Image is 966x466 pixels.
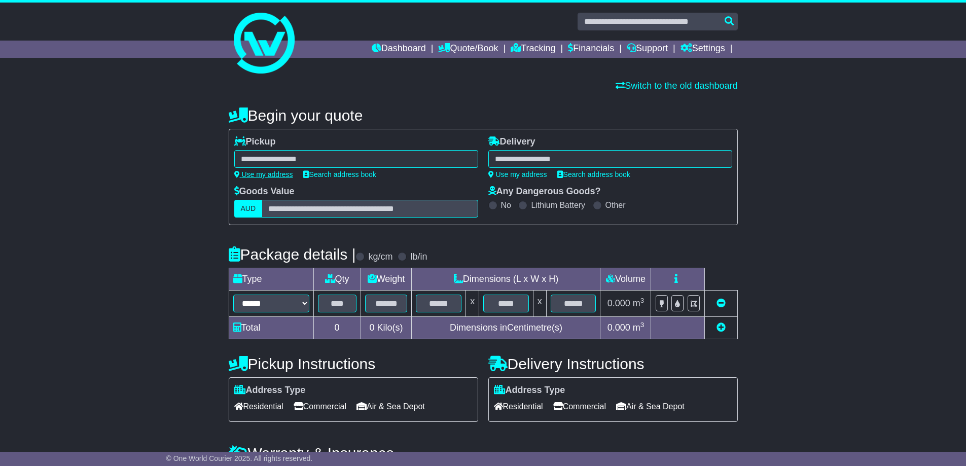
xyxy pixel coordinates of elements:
td: Total [229,317,313,339]
span: Air & Sea Depot [616,399,685,414]
label: kg/cm [368,252,392,263]
label: Pickup [234,136,276,148]
td: 0 [313,317,361,339]
span: m [633,298,645,308]
span: 0 [369,322,374,333]
a: Use my address [234,170,293,178]
a: Search address book [557,170,630,178]
td: Dimensions (L x W x H) [412,268,600,291]
td: Weight [361,268,412,291]
h4: Begin your quote [229,107,738,124]
a: Search address book [303,170,376,178]
span: © One World Courier 2025. All rights reserved. [166,454,313,462]
td: Kilo(s) [361,317,412,339]
span: Residential [234,399,283,414]
label: lb/in [410,252,427,263]
span: 0.000 [607,298,630,308]
td: Qty [313,268,361,291]
a: Support [627,41,668,58]
td: Dimensions in Centimetre(s) [412,317,600,339]
a: Switch to the old dashboard [616,81,737,91]
a: Tracking [511,41,555,58]
h4: Warranty & Insurance [229,445,738,461]
span: Commercial [294,399,346,414]
span: 0.000 [607,322,630,333]
a: Add new item [717,322,726,333]
label: Any Dangerous Goods? [488,186,601,197]
h4: Pickup Instructions [229,355,478,372]
sup: 3 [640,321,645,329]
span: Commercial [553,399,606,414]
a: Dashboard [372,41,426,58]
h4: Package details | [229,246,356,263]
a: Settings [681,41,725,58]
span: Residential [494,399,543,414]
td: Volume [600,268,651,291]
label: No [501,200,511,210]
a: Financials [568,41,614,58]
h4: Delivery Instructions [488,355,738,372]
sup: 3 [640,297,645,304]
label: AUD [234,200,263,218]
label: Address Type [234,385,306,396]
label: Goods Value [234,186,295,197]
label: Delivery [488,136,535,148]
td: Type [229,268,313,291]
label: Lithium Battery [531,200,585,210]
label: Other [605,200,626,210]
a: Remove this item [717,298,726,308]
a: Use my address [488,170,547,178]
span: Air & Sea Depot [356,399,425,414]
a: Quote/Book [438,41,498,58]
td: x [466,291,479,317]
td: x [533,291,546,317]
span: m [633,322,645,333]
label: Address Type [494,385,565,396]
